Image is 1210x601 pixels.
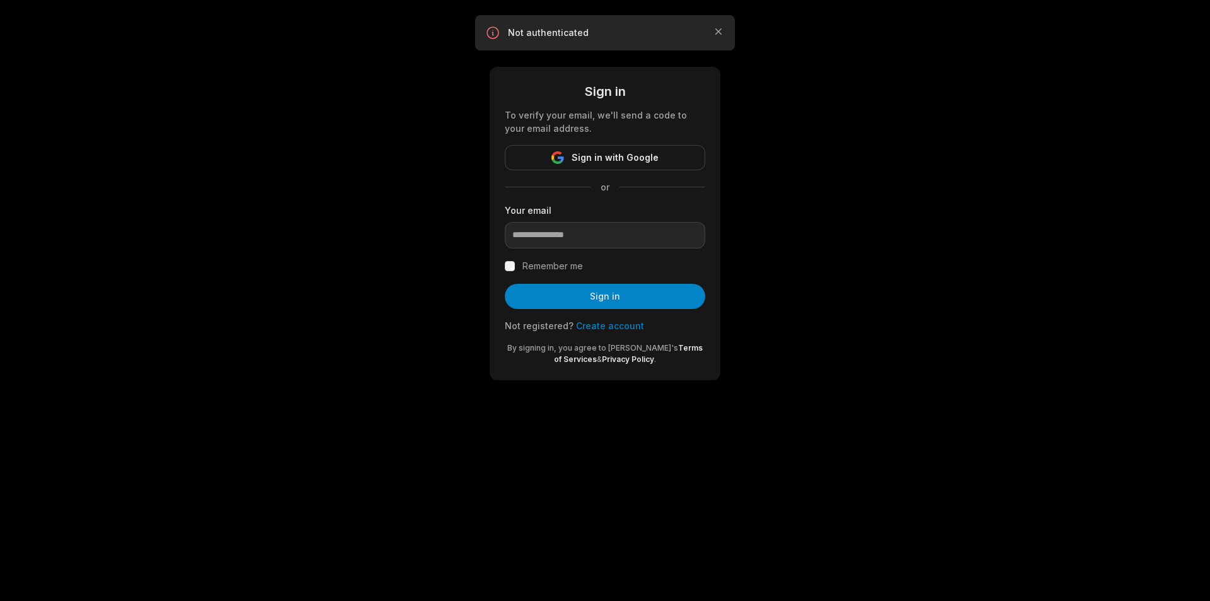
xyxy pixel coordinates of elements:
span: By signing in, you agree to [PERSON_NAME]'s [507,343,678,353]
p: Not authenticated [508,26,702,39]
button: Sign in with Google [505,145,705,170]
span: & [597,354,602,364]
a: Terms of Services [554,343,703,364]
button: Sign in [505,284,705,309]
span: Sign in with Google [572,150,659,165]
div: To verify your email, we'll send a code to your email address. [505,108,705,135]
span: Not registered? [505,320,573,331]
span: or [591,180,619,194]
div: Sign in [505,82,705,101]
a: Create account [576,320,644,331]
span: . [654,354,656,364]
label: Your email [505,204,705,217]
label: Remember me [522,259,583,274]
a: Privacy Policy [602,354,654,364]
